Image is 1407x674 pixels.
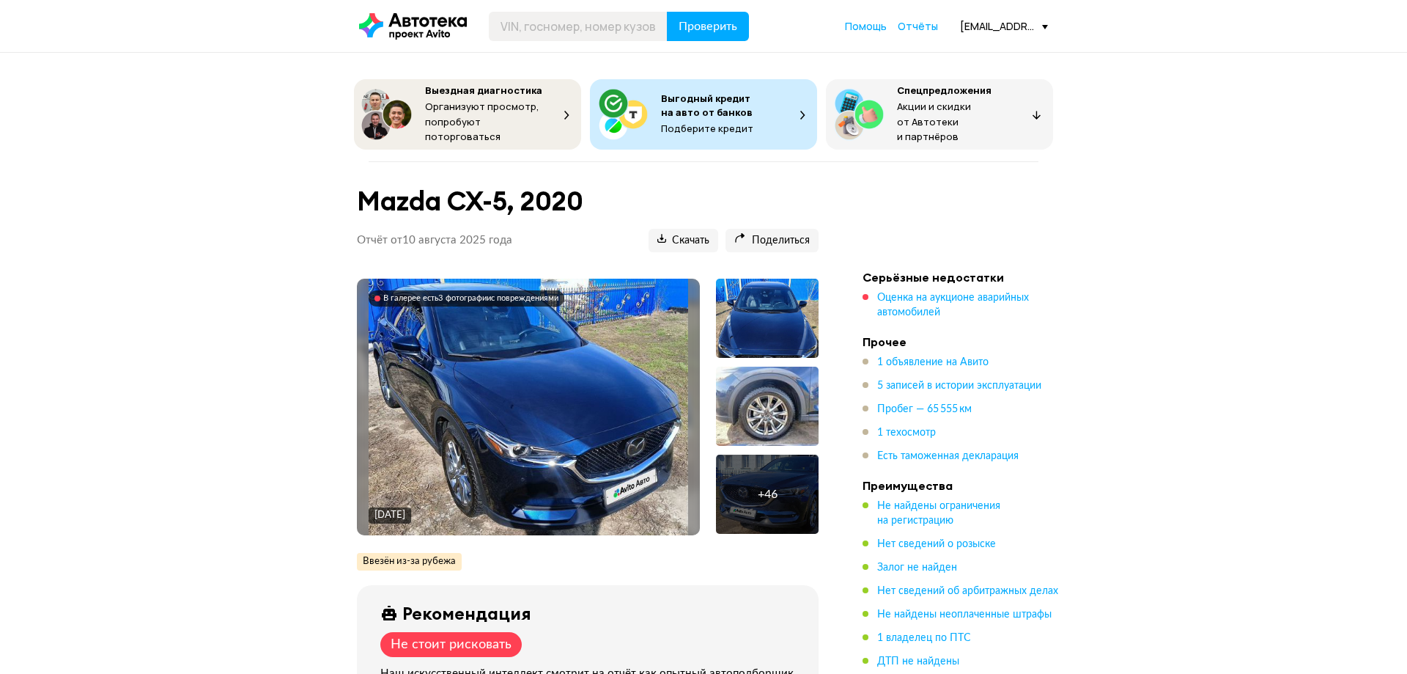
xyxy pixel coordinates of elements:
[960,19,1048,33] div: [EMAIL_ADDRESS][DOMAIN_NAME]
[877,563,957,573] span: Залог не найден
[898,19,938,34] a: Отчёты
[897,100,971,143] span: Акции и скидки от Автотеки и партнёров
[354,79,581,150] button: Выездная диагностикаОрганизуют просмотр, попробуют поторговаться
[877,293,1029,318] span: Оценка на аукционе аварийных автомобилей
[425,100,539,143] span: Организуют просмотр, попробуют поторговаться
[877,633,971,643] span: 1 владелец по ПТС
[425,84,542,97] span: Выездная диагностика
[391,637,512,653] div: Не стоит рисковать
[357,233,512,248] p: Отчёт от 10 августа 2025 года
[863,478,1068,493] h4: Преимущества
[657,234,709,248] span: Скачать
[877,501,1000,526] span: Не найдены ограничения на регистрацию
[877,404,972,414] span: Пробег — 65 555 км
[877,656,959,667] span: ДТП не найдены
[734,234,810,248] span: Поделиться
[357,186,819,217] h1: Mazda CX-5, 2020
[383,293,558,304] div: В галерее есть 3 фотографии с повреждениями
[758,487,778,502] div: + 46
[489,12,668,41] input: VIN, госномер, номер кузова
[661,122,753,135] span: Подберите кредит
[369,279,688,535] img: Main car
[661,92,753,119] span: Выгодный кредит на авто от банков
[402,603,531,623] div: Рекомендация
[845,19,887,33] span: Помощь
[877,539,996,549] span: Нет сведений о розыске
[863,334,1068,349] h4: Прочее
[374,509,405,522] div: [DATE]
[845,19,887,34] a: Помощь
[679,21,737,32] span: Проверить
[897,84,991,97] span: Спецпредложения
[667,12,749,41] button: Проверить
[877,428,936,438] span: 1 техосмотр
[863,270,1068,285] h4: Серьёзные недостатки
[826,79,1053,150] button: СпецпредложенияАкции и скидки от Автотеки и партнёров
[877,381,1041,391] span: 5 записей в истории эксплуатации
[898,19,938,33] span: Отчёты
[725,229,819,252] button: Поделиться
[877,609,1052,620] span: Не найдены неоплаченные штрафы
[649,229,718,252] button: Скачать
[590,79,817,150] button: Выгодный кредит на авто от банковПодберите кредит
[877,451,1019,461] span: Есть таможенная декларация
[877,357,989,367] span: 1 объявление на Авито
[877,586,1058,596] span: Нет сведений об арбитражных делах
[363,555,456,568] span: Ввезён из-за рубежа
